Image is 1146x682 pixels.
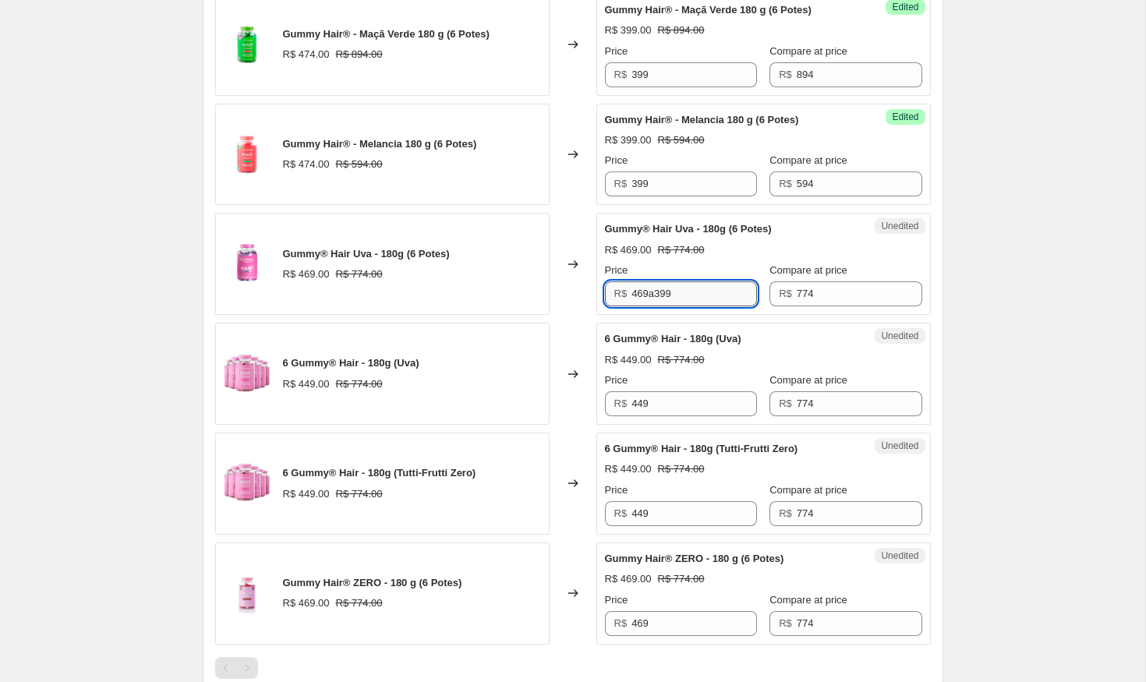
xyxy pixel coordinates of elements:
span: Unedited [881,330,918,342]
span: R$ [779,507,792,519]
div: R$ 469.00 [283,267,330,282]
span: R$ [614,617,628,629]
img: 01-pote-hair-zero_80x.png [224,570,271,617]
span: Gummy Hair® ZERO - 180 g (6 Potes) [283,577,462,588]
strike: R$ 774.00 [658,571,705,587]
img: 6_potes_hair_tutti_frutti_1_559470ab-d9f3-4383-a4ab-aac3a9c5f660_80x.png [224,460,271,507]
span: Compare at price [769,484,847,496]
span: R$ [614,507,628,519]
div: R$ 469.00 [605,571,652,587]
img: Pote_Gummy_Hair_Uva_80x.png [224,241,271,288]
span: Price [605,594,628,606]
span: Gummy Hair® ZERO - 180 g (6 Potes) [605,553,784,564]
span: 6 Gummy® Hair - 180g (Tutti-Frutti Zero) [605,443,798,454]
div: R$ 469.00 [283,595,330,611]
div: R$ 474.00 [283,47,330,62]
span: Gummy® Hair Uva - 180g (6 Potes) [283,248,450,260]
span: Edited [892,1,918,13]
strike: R$ 774.00 [336,376,383,392]
strike: R$ 594.00 [658,133,705,148]
strike: R$ 774.00 [658,352,705,368]
strike: R$ 894.00 [658,23,705,38]
span: Gummy Hair® - Melancia 180 g (6 Potes) [605,114,799,125]
span: R$ [779,178,792,189]
strike: R$ 774.00 [658,461,705,477]
div: R$ 449.00 [283,376,330,392]
div: R$ 449.00 [283,486,330,502]
div: R$ 449.00 [605,352,652,368]
span: Price [605,374,628,386]
strike: R$ 774.00 [336,267,383,282]
span: 6 Gummy® Hair - 180g (Uva) [283,357,419,369]
div: R$ 474.00 [283,157,330,172]
span: R$ [779,398,792,409]
span: Gummy® Hair Uva - 180g (6 Potes) [605,223,772,235]
img: 01-pote-gummy-hair-maca-verde_80x.png [224,21,271,68]
img: 1_hair_melancia_80x.png [224,131,271,178]
span: 6 Gummy® Hair - 180g (Uva) [605,333,741,345]
span: Compare at price [769,264,847,276]
span: Gummy Hair® - Melancia 180 g (6 Potes) [283,138,477,150]
span: Unedited [881,440,918,452]
div: R$ 449.00 [605,461,652,477]
span: Gummy Hair® - Maçã Verde 180 g (6 Potes) [605,4,812,16]
span: Edited [892,111,918,123]
div: R$ 399.00 [605,133,652,148]
span: Price [605,154,628,166]
span: R$ [779,617,792,629]
span: Compare at price [769,594,847,606]
span: 6 Gummy® Hair - 180g (Tutti-Frutti Zero) [283,467,476,479]
span: R$ [779,288,792,299]
span: Compare at price [769,374,847,386]
strike: R$ 774.00 [336,595,383,611]
span: Compare at price [769,45,847,57]
div: R$ 469.00 [605,242,652,258]
span: R$ [614,178,628,189]
strike: R$ 774.00 [336,486,383,502]
span: R$ [614,288,628,299]
span: Gummy Hair® - Maçã Verde 180 g (6 Potes) [283,28,490,40]
span: R$ [779,69,792,80]
span: Price [605,45,628,57]
div: R$ 399.00 [605,23,652,38]
span: R$ [614,398,628,409]
strike: R$ 594.00 [336,157,383,172]
img: 6_potes_hair_tutti_frutti_1_559470ab-d9f3-4383-a4ab-aac3a9c5f660_80x.png [224,351,271,398]
strike: R$ 894.00 [336,47,383,62]
span: Compare at price [769,154,847,166]
span: Price [605,484,628,496]
strike: R$ 774.00 [658,242,705,258]
span: Price [605,264,628,276]
span: R$ [614,69,628,80]
span: Unedited [881,549,918,562]
nav: Pagination [215,657,258,679]
span: Unedited [881,220,918,232]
